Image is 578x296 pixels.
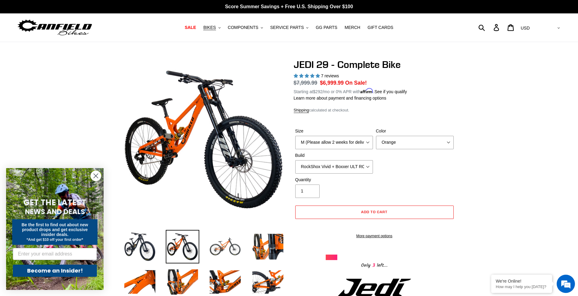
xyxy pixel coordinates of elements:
[270,25,304,30] span: SERVICE PARTS
[23,197,86,208] span: GET THE LATEST
[35,77,84,138] span: We're online!
[267,23,311,32] button: SERVICE PARTS
[294,73,321,78] span: 5.00 stars
[320,80,344,86] span: $6,999.99
[294,107,455,113] div: calculated at checkout.
[228,25,258,30] span: COMPONENTS
[496,279,548,284] div: We're Online!
[371,262,377,269] span: 3
[345,79,367,87] span: On Sale!
[295,128,373,134] label: Size
[295,152,373,159] label: Build
[367,25,393,30] span: GIFT CARDS
[251,230,285,263] img: Load image into Gallery viewer, JEDI 29 - Complete Bike
[294,80,317,86] s: $7,999.99
[496,284,548,289] p: How may I help you today?
[208,230,242,263] img: Load image into Gallery viewer, JEDI 29 - Complete Bike
[364,23,396,32] a: GIFT CARDS
[295,206,454,219] button: Add to cart
[338,279,411,296] img: Jedi Logo
[41,34,112,42] div: Chat with us now
[17,18,93,37] img: Canfield Bikes
[13,248,97,260] input: Enter your email address
[342,23,363,32] a: MERCH
[482,21,497,34] input: Search
[20,30,35,46] img: d_696896380_company_1647369064580_696896380
[182,23,199,32] a: SALE
[225,23,266,32] button: COMPONENTS
[185,25,196,30] span: SALE
[166,230,199,263] img: Load image into Gallery viewer, JEDI 29 - Complete Bike
[27,238,83,242] span: *And get $10 off your first order*
[374,89,407,94] a: See if you qualify - Learn more about Affirm Financing (opens in modal)
[294,96,386,100] a: Learn more about payment and financing options
[376,128,454,134] label: Color
[313,89,322,94] span: $292
[295,233,454,239] a: More payment options
[316,25,337,30] span: GG PARTS
[25,207,85,217] span: NEWS AND DEALS
[200,23,223,32] button: BIKES
[13,265,97,277] button: Become an Insider!
[123,230,157,263] img: Load image into Gallery viewer, JEDI 29 - Complete Bike
[294,59,455,70] h1: JEDI 29 - Complete Bike
[90,171,101,181] button: Close dialog
[7,33,16,43] div: Navigation go back
[203,25,216,30] span: BIKES
[360,88,373,93] span: Affirm
[313,23,340,32] a: GG PARTS
[326,260,423,270] div: Only left...
[361,210,388,214] span: Add to cart
[294,108,309,113] a: Shipping
[345,25,360,30] span: MERCH
[321,73,339,78] span: 7 reviews
[100,3,115,18] div: Minimize live chat window
[22,222,88,237] span: Be the first to find out about new product drops and get exclusive insider deals.
[3,166,116,188] textarea: Type your message and hit 'Enter'
[294,87,407,95] p: Starting at /mo or 0% APR with .
[295,177,373,183] label: Quantity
